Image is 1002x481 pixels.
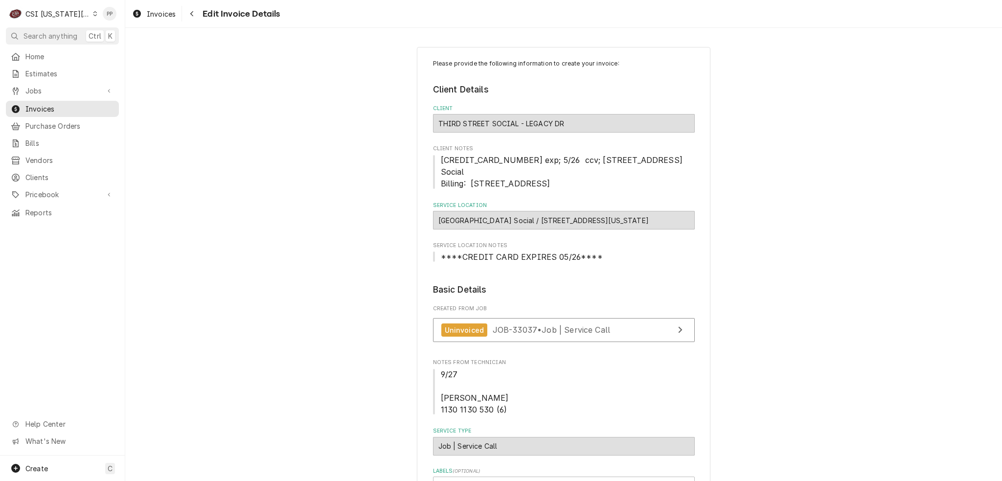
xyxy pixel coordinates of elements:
[25,189,99,200] span: Pricebook
[433,283,695,296] legend: Basic Details
[6,66,119,82] a: Estimates
[9,7,23,21] div: CSI Kansas City's Avatar
[433,145,695,153] span: Client Notes
[25,51,114,62] span: Home
[433,59,695,68] p: Please provide the following information to create your invoice:
[433,242,695,250] span: Service Location Notes
[433,437,695,456] div: Job | Service Call
[433,105,695,113] label: Client
[433,211,695,229] div: Third Street Social / 410 Nw Legacy Drive, Kansas City, MO 64155
[433,202,695,229] div: Service Location
[108,463,113,474] span: C
[433,145,695,189] div: Client Notes
[25,121,114,131] span: Purchase Orders
[433,368,695,415] span: Notes From Technician
[6,416,119,432] a: Go to Help Center
[6,433,119,449] a: Go to What's New
[25,138,114,148] span: Bills
[147,9,176,19] span: Invoices
[6,101,119,117] a: Invoices
[6,135,119,151] a: Bills
[25,69,114,79] span: Estimates
[103,7,116,21] div: PP
[6,205,119,221] a: Reports
[6,48,119,65] a: Home
[25,9,90,19] div: CSI [US_STATE][GEOGRAPHIC_DATA]
[108,31,113,41] span: K
[25,104,114,114] span: Invoices
[6,27,119,45] button: Search anythingCtrlK
[453,468,480,474] span: ( optional )
[433,251,695,263] span: Service Location Notes
[23,31,77,41] span: Search anything
[441,323,488,337] div: Uninvoiced
[433,305,695,313] span: Created From Job
[433,359,695,415] div: Notes From Technician
[433,83,695,96] legend: Client Details
[25,207,114,218] span: Reports
[441,369,509,414] span: 9/27 [PERSON_NAME] 1130 1130 530 (6)
[433,242,695,263] div: Service Location Notes
[433,154,695,189] span: Client Notes
[433,467,695,475] label: Labels
[25,86,99,96] span: Jobs
[25,419,113,429] span: Help Center
[25,172,114,183] span: Clients
[6,186,119,203] a: Go to Pricebook
[433,318,695,342] a: View Job
[184,6,200,22] button: Navigate back
[9,7,23,21] div: C
[25,436,113,446] span: What's New
[433,359,695,366] span: Notes From Technician
[433,427,695,455] div: Service Type
[433,305,695,347] div: Created From Job
[25,464,48,473] span: Create
[433,427,695,435] label: Service Type
[433,202,695,209] label: Service Location
[128,6,180,22] a: Invoices
[433,105,695,133] div: Client
[6,118,119,134] a: Purchase Orders
[200,7,280,21] span: Edit Invoice Details
[433,114,695,133] div: THIRD STREET SOCIAL - LEGACY DR
[6,152,119,168] a: Vendors
[6,169,119,185] a: Clients
[6,83,119,99] a: Go to Jobs
[25,155,114,165] span: Vendors
[441,155,685,188] span: [CREDIT_CARD_NUMBER] exp; 5/26 ccv; [STREET_ADDRESS] Social Billing: [STREET_ADDRESS]
[493,325,611,335] span: JOB-33037 • Job | Service Call
[103,7,116,21] div: Philip Potter's Avatar
[89,31,101,41] span: Ctrl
